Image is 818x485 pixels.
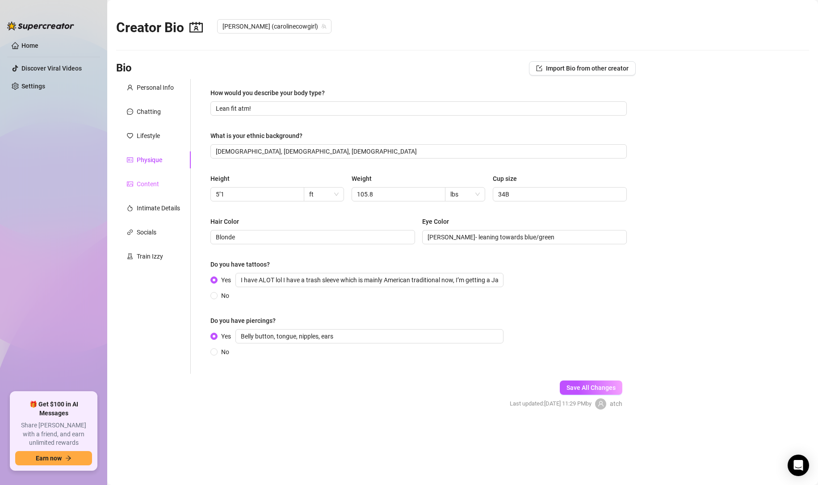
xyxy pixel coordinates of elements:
[216,146,620,156] input: What is your ethnic background?
[210,131,309,141] label: What is your ethnic background?
[218,291,233,301] span: No
[137,107,161,117] div: Chatting
[529,61,636,75] button: Import Bio from other creator
[21,65,82,72] a: Discover Viral Videos
[15,421,92,447] span: Share [PERSON_NAME] with a friend, and earn unlimited rewards
[309,188,339,201] span: ft
[21,42,38,49] a: Home
[127,109,133,115] span: message
[510,399,591,408] span: Last updated: [DATE] 11:29 PM by
[493,174,523,184] label: Cup size
[127,157,133,163] span: idcard
[7,21,74,30] img: logo-BBDzfeDw.svg
[422,217,455,226] label: Eye Color
[210,131,302,141] div: What is your ethnic background?
[536,65,542,71] span: import
[788,455,809,476] div: Open Intercom Messenger
[189,21,203,34] span: contacts
[218,273,507,287] span: Yes
[566,384,616,391] span: Save All Changes
[493,174,517,184] div: Cup size
[137,227,156,237] div: Socials
[210,259,270,269] div: Do you have tattoos?
[21,83,45,90] a: Settings
[450,188,480,201] span: lbs
[428,232,620,242] input: Eye Color
[546,65,629,72] span: Import Bio from other creator
[222,20,326,33] span: Caroline (carolinecowgirl)
[36,455,62,462] span: Earn now
[137,131,160,141] div: Lifestyle
[210,316,276,326] div: Do you have piercings?
[127,253,133,259] span: experiment
[116,19,203,36] h2: Creator Bio
[210,316,282,326] label: Do you have piercings?
[321,24,327,29] span: team
[127,205,133,211] span: fire
[210,88,325,98] div: How would you describe your body type?
[127,229,133,235] span: link
[218,347,233,357] span: No
[137,251,163,261] div: Train Izzy
[598,401,604,407] span: user
[216,189,297,199] input: Height
[235,273,503,287] input: Yes
[127,133,133,139] span: heart
[352,174,372,184] div: Weight
[127,181,133,187] span: picture
[210,217,245,226] label: Hair Color
[137,83,174,92] div: Personal Info
[137,179,159,189] div: Content
[15,400,92,418] span: 🎁 Get $100 in AI Messages
[210,217,239,226] div: Hair Color
[216,232,408,242] input: Hair Color
[210,174,230,184] div: Height
[610,399,622,409] span: atch
[127,84,133,91] span: user
[137,155,162,165] div: Physique
[137,203,180,213] div: Intimate Details
[210,174,236,184] label: Height
[498,189,620,199] input: Cup size
[235,329,503,343] input: Yes
[218,329,507,343] span: Yes
[210,259,276,269] label: Do you have tattoos?
[216,104,620,113] input: How would you describe your body type?
[560,380,622,395] button: Save All Changes
[357,189,438,199] input: Weight
[15,451,92,465] button: Earn nowarrow-right
[65,455,71,461] span: arrow-right
[352,174,378,184] label: Weight
[116,61,132,75] h3: Bio
[422,217,449,226] div: Eye Color
[210,88,331,98] label: How would you describe your body type?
